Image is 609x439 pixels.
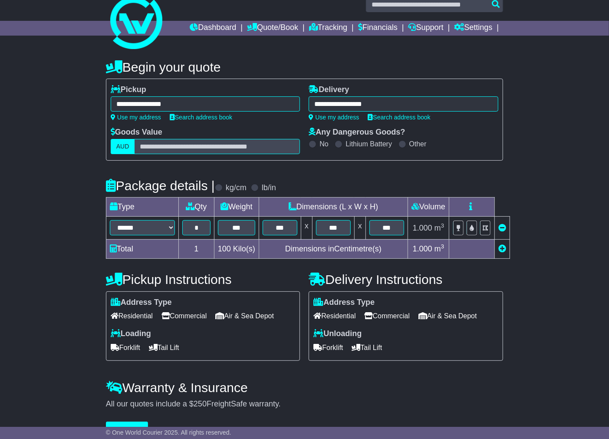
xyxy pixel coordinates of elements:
[111,298,172,307] label: Address Type
[259,198,408,217] td: Dimensions (L x W x H)
[149,341,179,354] span: Tail Lift
[352,341,382,354] span: Tail Lift
[301,217,312,239] td: x
[313,309,356,323] span: Residential
[435,224,444,232] span: m
[408,198,449,217] td: Volume
[435,244,444,253] span: m
[408,21,444,36] a: Support
[194,399,207,408] span: 250
[309,85,349,95] label: Delivery
[354,217,365,239] td: x
[190,21,236,36] a: Dashboard
[106,422,148,437] button: Get Quotes
[106,60,503,74] h4: Begin your quote
[111,341,140,354] span: Forklift
[358,21,398,36] a: Financials
[111,309,153,323] span: Residential
[313,341,343,354] span: Forklift
[368,114,431,121] a: Search address book
[111,114,161,121] a: Use my address
[111,85,146,95] label: Pickup
[111,329,151,339] label: Loading
[106,399,503,409] div: All our quotes include a $ FreightSafe warranty.
[178,198,214,217] td: Qty
[418,309,477,323] span: Air & Sea Depot
[346,140,392,148] label: Lithium Battery
[309,272,503,287] h4: Delivery Instructions
[365,309,410,323] span: Commercial
[413,244,432,253] span: 1.000
[247,21,298,36] a: Quote/Book
[226,183,247,193] label: kg/cm
[498,224,506,232] a: Remove this item
[214,239,259,258] td: Kilo(s)
[215,309,274,323] span: Air & Sea Depot
[309,128,405,137] label: Any Dangerous Goods?
[111,128,162,137] label: Goods Value
[309,21,347,36] a: Tracking
[413,224,432,232] span: 1.000
[178,239,214,258] td: 1
[106,239,178,258] td: Total
[409,140,427,148] label: Other
[313,298,375,307] label: Address Type
[218,244,231,253] span: 100
[161,309,207,323] span: Commercial
[111,139,135,154] label: AUD
[106,178,215,193] h4: Package details |
[441,243,444,250] sup: 3
[319,140,328,148] label: No
[214,198,259,217] td: Weight
[454,21,492,36] a: Settings
[106,272,300,287] h4: Pickup Instructions
[259,239,408,258] td: Dimensions in Centimetre(s)
[313,329,362,339] label: Unloading
[106,198,178,217] td: Type
[170,114,232,121] a: Search address book
[106,429,231,436] span: © One World Courier 2025. All rights reserved.
[498,244,506,253] a: Add new item
[309,114,359,121] a: Use my address
[262,183,276,193] label: lb/in
[106,380,503,395] h4: Warranty & Insurance
[441,222,444,229] sup: 3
